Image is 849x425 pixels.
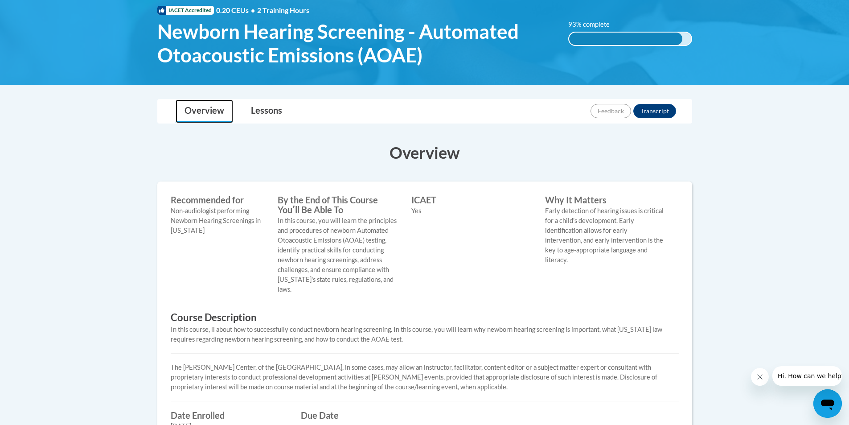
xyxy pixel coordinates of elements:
label: By the End of This Course Youʹll Be Able To [278,195,398,215]
span: Newborn Hearing Screening - Automated Otoacoustic Emissions (AOAE) [157,20,555,67]
div: In this course, ll about how to successfully conduct newborn hearing screening. In this course, y... [171,325,679,344]
iframe: Button to launch messaging window [813,389,842,418]
p: Early detection of hearing issues is critical for a child's development. Early identification all... [545,206,665,265]
p: In this course, you will learn the principles and procedures of newborn Automated Otoacoustic Emi... [278,216,398,294]
label: Why It Matters [545,195,665,205]
a: Overview [176,99,233,123]
span: • [251,6,255,14]
p: Non-audiologist performing Newborn Hearing Screenings in [US_STATE] [171,206,264,235]
label: Due Date [301,410,418,420]
label: Recommended for [171,195,264,205]
span: IACET Accredited [157,6,214,15]
p: The [PERSON_NAME] Center, of the [GEOGRAPHIC_DATA], in some cases, may allow an instructor, facil... [171,363,679,392]
label: Date Enrolled [171,410,288,420]
div: 93% complete [569,33,682,45]
a: Lessons [242,99,291,123]
h3: Course Description [171,311,679,325]
span: Hi. How can we help? [5,6,72,13]
button: Transcript [633,104,676,118]
label: ICAET [411,195,532,205]
button: Feedback [591,104,631,118]
h3: Overview [157,141,692,164]
iframe: Message from company [772,366,842,386]
span: 0.20 CEUs [216,5,257,15]
iframe: Close message [751,368,769,386]
div: Yes [411,206,532,216]
span: 2 Training Hours [257,6,309,14]
label: 93% complete [568,20,619,29]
